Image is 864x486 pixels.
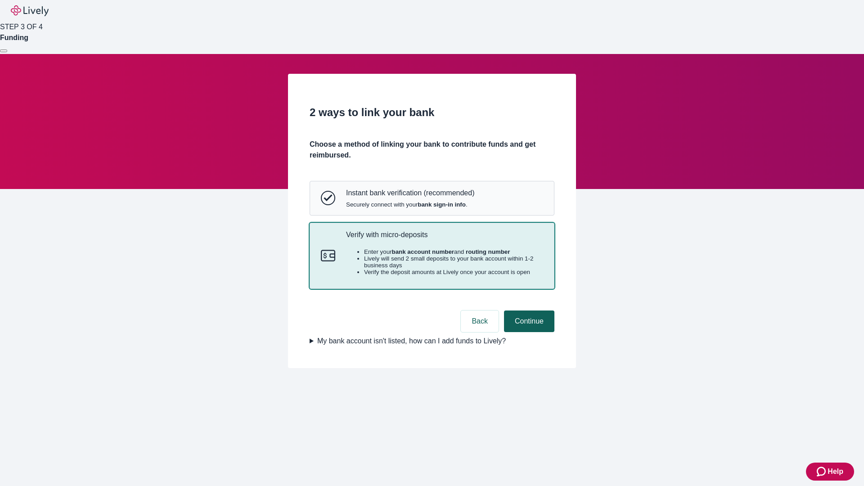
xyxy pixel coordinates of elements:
h2: 2 ways to link your bank [310,104,554,121]
p: Instant bank verification (recommended) [346,189,474,197]
svg: Micro-deposits [321,248,335,263]
li: Verify the deposit amounts at Lively once your account is open [364,269,543,275]
span: Help [828,466,843,477]
button: Back [461,310,499,332]
p: Verify with micro-deposits [346,230,543,239]
li: Enter your and [364,248,543,255]
svg: Zendesk support icon [817,466,828,477]
strong: bank sign-in info [418,201,466,208]
svg: Instant bank verification [321,191,335,205]
strong: routing number [466,248,510,255]
button: Instant bank verificationInstant bank verification (recommended)Securely connect with yourbank si... [310,181,554,215]
button: Zendesk support iconHelp [806,463,854,481]
span: Securely connect with your . [346,201,474,208]
summary: My bank account isn't listed, how can I add funds to Lively? [310,336,554,346]
button: Continue [504,310,554,332]
strong: bank account number [392,248,454,255]
img: Lively [11,5,49,16]
h4: Choose a method of linking your bank to contribute funds and get reimbursed. [310,139,554,161]
button: Micro-depositsVerify with micro-depositsEnter yourbank account numberand routing numberLively wil... [310,223,554,289]
li: Lively will send 2 small deposits to your bank account within 1-2 business days [364,255,543,269]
